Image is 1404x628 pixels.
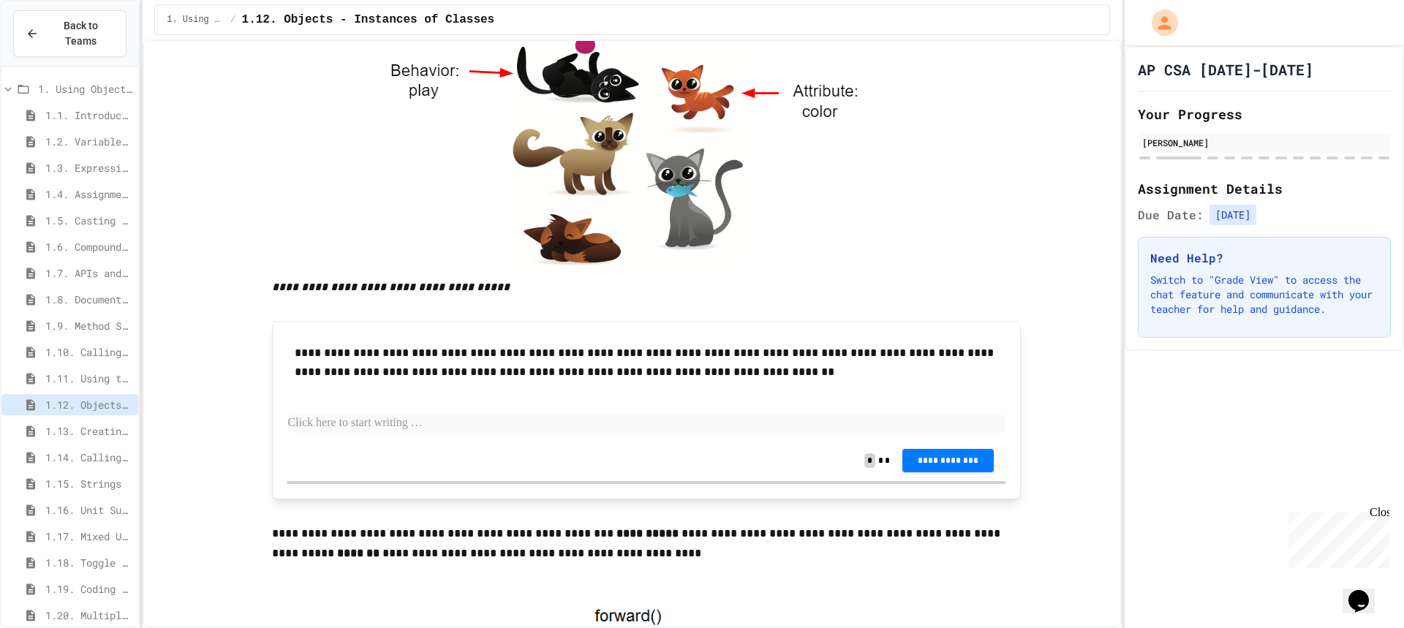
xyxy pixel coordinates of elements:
[230,14,235,26] span: /
[45,344,132,360] span: 1.10. Calling Class Methods
[45,555,132,570] span: 1.18. Toggle Mixed Up or Write Code Practice 1.1-1.6
[45,318,132,333] span: 1.9. Method Signatures
[1209,205,1256,225] span: [DATE]
[1343,570,1389,613] iframe: chat widget
[45,581,132,597] span: 1.19. Coding Practice 1a (1.1-1.6)
[45,265,132,281] span: 1.7. APIs and Libraries
[45,107,132,123] span: 1.1. Introduction to Algorithms, Programming, and Compilers
[48,18,114,49] span: Back to Teams
[1142,136,1386,149] div: [PERSON_NAME]
[1138,104,1391,124] h2: Your Progress
[1150,273,1378,317] p: Switch to "Grade View" to access the chat feature and communicate with your teacher for help and ...
[45,292,132,307] span: 1.8. Documentation with Comments and Preconditions
[1138,59,1313,80] h1: AP CSA [DATE]-[DATE]
[45,450,132,465] span: 1.14. Calling Instance Methods
[242,11,495,29] span: 1.12. Objects - Instances of Classes
[6,6,101,93] div: Chat with us now!Close
[45,608,132,623] span: 1.20. Multiple Choice Exercises for Unit 1a (1.1-1.6)
[45,423,132,439] span: 1.13. Creating and Initializing Objects: Constructors
[45,529,132,544] span: 1.17. Mixed Up Code Practice 1.1-1.6
[1138,206,1204,224] span: Due Date:
[45,397,132,412] span: 1.12. Objects - Instances of Classes
[45,371,132,386] span: 1.11. Using the Math Class
[45,239,132,254] span: 1.6. Compound Assignment Operators
[38,81,132,97] span: 1. Using Objects and Methods
[45,160,132,175] span: 1.3. Expressions and Output [New]
[45,476,132,491] span: 1.15. Strings
[167,14,224,26] span: 1. Using Objects and Methods
[13,10,127,57] button: Back to Teams
[45,186,132,202] span: 1.4. Assignment and Input
[1283,506,1389,568] iframe: chat widget
[1138,178,1391,199] h2: Assignment Details
[1136,6,1182,39] div: My Account
[1150,249,1378,267] h3: Need Help?
[45,134,132,149] span: 1.2. Variables and Data Types
[45,213,132,228] span: 1.5. Casting and Ranges of Values
[45,502,132,518] span: 1.16. Unit Summary 1a (1.1-1.6)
